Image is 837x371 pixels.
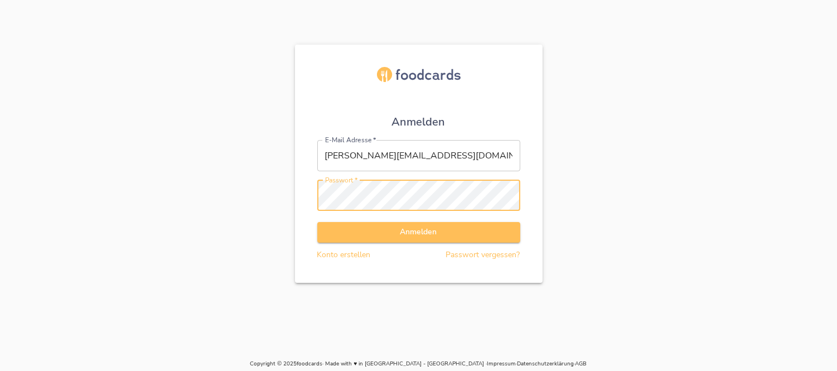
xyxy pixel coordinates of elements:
[575,360,587,368] a: AGB
[446,249,520,260] a: Passwort vergessen?
[326,225,511,239] span: Anmelden
[317,222,520,243] button: Anmelden
[377,67,461,82] img: foodcards
[317,249,371,260] a: Konto erstellen
[487,360,516,368] a: Impressum
[392,115,446,128] h1: Anmelden
[297,360,323,368] a: foodcards
[7,359,830,369] p: Copyright © 2025 · Made with ♥ in [GEOGRAPHIC_DATA] - [GEOGRAPHIC_DATA] · · ·
[517,360,574,368] a: Datenschutzerklärung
